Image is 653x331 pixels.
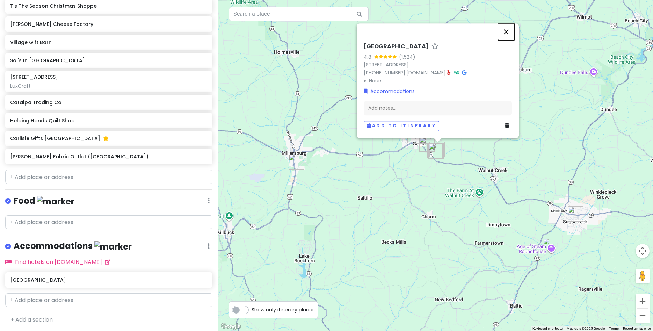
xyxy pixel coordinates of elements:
[289,154,304,170] div: Goodwill
[430,142,445,157] div: Berlin Encore Hotel & Suites
[505,122,512,130] a: Delete place
[543,238,558,253] div: Age of Steam Roundhouse
[10,39,207,45] h6: Village Gift Barn
[431,43,438,50] a: Star place
[14,195,74,207] h4: Food
[364,61,409,68] a: [STREET_ADDRESS]
[364,87,415,95] a: Accommodations
[5,258,110,266] a: Find hotels on [DOMAIN_NAME]
[567,326,605,330] span: Map data ©2025 Google
[10,117,207,124] h6: Helping Hands Quilt Shop
[14,240,132,252] h4: Accommodations
[413,128,428,144] div: Berlin Village Antique Mall
[568,206,583,222] div: Sugarcreek
[364,53,374,61] div: 4.8
[252,306,315,314] span: Show only itinerary places
[10,153,207,160] h6: [PERSON_NAME] Fabric Outlet ([GEOGRAPHIC_DATA])
[462,70,466,75] i: Google Maps
[428,143,444,159] div: Country Acres Mini Golf
[429,142,445,157] div: Amish Country Theater
[454,70,459,75] i: Tripadvisor
[364,69,405,76] a: [PHONE_NUMBER]
[364,121,439,131] button: Add to itinerary
[364,77,512,85] summary: Hours
[37,196,74,207] img: marker
[407,128,423,143] div: Sol's In Berlin
[623,326,651,330] a: Report a map error
[364,43,429,50] h6: [GEOGRAPHIC_DATA]
[399,53,415,61] div: (1,524)
[427,143,443,158] div: 4363 OH-39
[609,326,619,330] a: Terms (opens in new tab)
[5,215,212,229] input: + Add place or address
[10,21,207,27] h6: [PERSON_NAME] Cheese Factory
[5,293,212,307] input: + Add place or address
[419,136,435,152] div: Zinck's Fabric Outlet (Berlin)
[219,322,242,331] a: Open this area in Google Maps (opens a new window)
[10,135,207,142] h6: Carlisle Gifts [GEOGRAPHIC_DATA]
[10,316,53,324] a: + Add a section
[10,57,207,64] h6: Sol's In [GEOGRAPHIC_DATA]
[532,326,563,331] button: Keyboard shortcuts
[636,269,650,283] button: Drag Pegman onto the map to open Street View
[364,101,512,115] div: Add notes...
[229,7,369,21] input: Search a place
[219,322,242,331] img: Google
[10,74,58,80] h6: [STREET_ADDRESS]
[10,277,207,283] h6: [GEOGRAPHIC_DATA]
[636,244,650,258] button: Map camera controls
[406,69,446,76] a: [DOMAIN_NAME]
[636,309,650,323] button: Zoom out
[5,170,212,184] input: + Add place or address
[636,294,650,308] button: Zoom in
[410,128,425,143] div: Catalpa Trading Co
[94,241,132,252] img: marker
[364,43,512,85] div: · ·
[10,3,207,9] h6: Tis The Season Christmas Shoppe
[10,83,207,89] div: LuxCraft
[103,136,109,141] i: Starred
[10,99,207,106] h6: Catalpa Trading Co
[498,23,515,40] button: Close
